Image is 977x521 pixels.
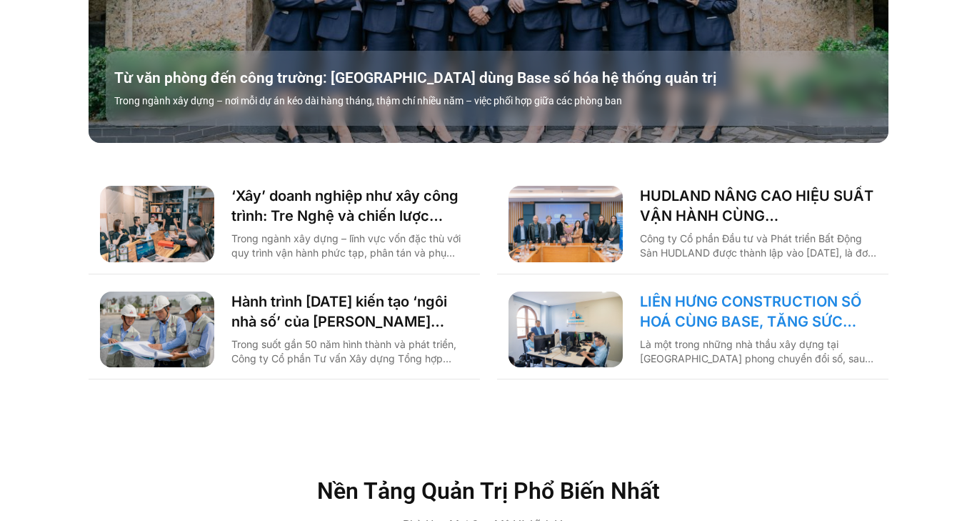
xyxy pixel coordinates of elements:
[508,292,623,368] img: chuyển đổi số liên hưng base
[640,232,877,260] p: Công ty Cổ phần Đầu tư và Phát triển Bất Động Sản HUDLAND được thành lập vào [DATE], là đơn vị th...
[114,68,897,88] a: Từ văn phòng đến công trường: [GEOGRAPHIC_DATA] dùng Base số hóa hệ thống quản trị
[231,232,469,260] p: Trong ngành xây dựng – lĩnh vực vốn đặc thù với quy trình vận hành phức tạp, phân tán và phụ thuộ...
[640,337,877,366] p: Là một trong những nhà thầu xây dựng tại [GEOGRAPHIC_DATA] phong chuyển đổi số, sau gần [DATE] vậ...
[640,186,877,226] a: HUDLAND NÂNG CAO HIỆU SUẤT VẬN HÀNH CÙNG [DOMAIN_NAME]
[231,292,469,332] a: Hành trình [DATE] kiến tạo ‘ngôi nhà số’ của [PERSON_NAME] cùng [DOMAIN_NAME]: Tiết kiệm 80% thời...
[231,186,469,226] a: ‘Xây’ doanh nghiệp như xây công trình: Tre Nghệ và chiến lược chuyển đổi từ gốc
[640,292,877,332] a: LIÊN HƯNG CONSTRUCTION SỐ HOÁ CÙNG BASE, TĂNG SỨC MẠNH NỘI TẠI KHAI PHÁ THỊ TRƯỜNG [GEOGRAPHIC_DATA]
[231,337,469,366] p: Trong suốt gần 50 năm hình thành và phát triển, Công ty Cổ phần Tư vấn Xây dựng Tổng hợp (Nagecco...
[114,94,897,109] p: Trong ngành xây dựng – nơi mỗi dự án kéo dài hàng tháng, thậm chí nhiều năm – việc phối hợp giữa ...
[185,480,792,502] h2: Nền Tảng Quản Trị Phổ Biến Nhất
